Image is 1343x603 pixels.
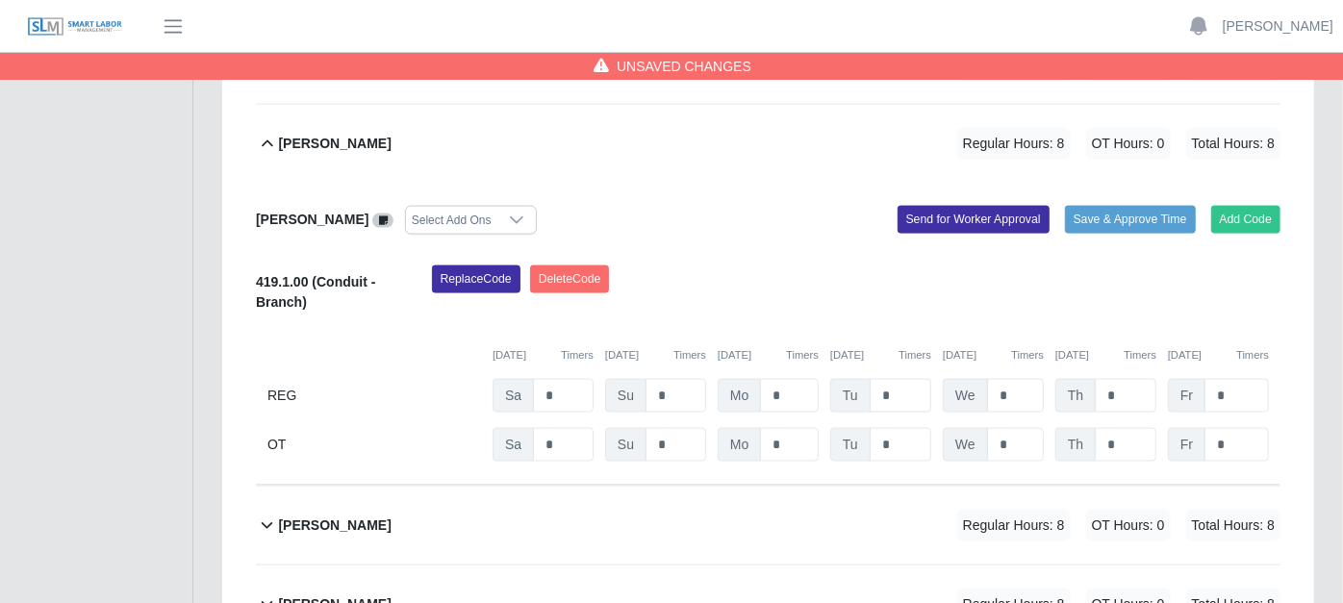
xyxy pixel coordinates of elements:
[256,212,368,227] b: [PERSON_NAME]
[530,265,610,292] button: DeleteCode
[278,515,391,536] b: [PERSON_NAME]
[1168,379,1205,413] span: Fr
[1223,16,1333,37] a: [PERSON_NAME]
[1011,347,1044,364] button: Timers
[1168,347,1269,364] div: [DATE]
[1086,128,1171,160] span: OT Hours: 0
[957,128,1071,160] span: Regular Hours: 8
[830,379,871,413] span: Tu
[943,428,988,462] span: We
[561,347,594,364] button: Timers
[718,347,819,364] div: [DATE]
[1186,128,1280,160] span: Total Hours: 8
[718,379,761,413] span: Mo
[406,207,497,234] div: Select Add Ons
[943,379,988,413] span: We
[830,428,871,462] span: Tu
[830,347,931,364] div: [DATE]
[617,57,751,76] span: Unsaved Changes
[786,347,819,364] button: Timers
[278,134,391,154] b: [PERSON_NAME]
[27,16,123,38] img: SLM Logo
[1065,206,1196,233] button: Save & Approve Time
[605,347,706,364] div: [DATE]
[493,428,534,462] span: Sa
[493,379,534,413] span: Sa
[1124,347,1156,364] button: Timers
[1211,206,1281,233] button: Add Code
[957,510,1071,541] span: Regular Hours: 8
[943,347,1044,364] div: [DATE]
[256,105,1280,183] button: [PERSON_NAME] Regular Hours: 8 OT Hours: 0 Total Hours: 8
[718,428,761,462] span: Mo
[256,487,1280,565] button: [PERSON_NAME] Regular Hours: 8 OT Hours: 0 Total Hours: 8
[1086,510,1171,541] span: OT Hours: 0
[432,265,520,292] button: ReplaceCode
[1055,379,1096,413] span: Th
[605,379,646,413] span: Su
[673,347,706,364] button: Timers
[898,206,1050,233] button: Send for Worker Approval
[267,428,481,462] div: OT
[1236,347,1269,364] button: Timers
[256,274,375,310] b: 419.1.00 (Conduit - Branch)
[493,347,594,364] div: [DATE]
[1186,510,1280,541] span: Total Hours: 8
[1168,428,1205,462] span: Fr
[267,379,481,413] div: REG
[899,347,931,364] button: Timers
[372,212,393,227] a: View/Edit Notes
[605,428,646,462] span: Su
[1055,428,1096,462] span: Th
[1055,347,1156,364] div: [DATE]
